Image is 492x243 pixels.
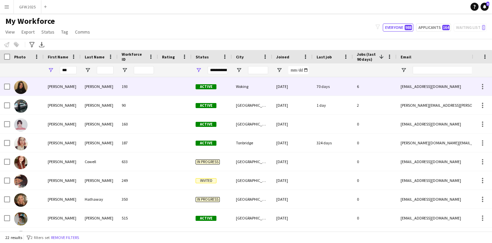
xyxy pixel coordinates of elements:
span: In progress [196,159,220,164]
button: Remove filters [50,234,80,241]
img: Amy Cansdale [14,81,28,94]
a: Export [19,28,37,36]
div: [DATE] [272,96,313,114]
span: Workforce ID [122,52,146,62]
span: Active [196,141,216,146]
button: Applicants164 [416,23,451,32]
span: Active [196,103,216,108]
span: Status [41,29,54,35]
div: [DATE] [272,152,313,171]
img: Amy Cunningham [14,175,28,188]
div: [GEOGRAPHIC_DATA] [232,96,272,114]
a: View [3,28,17,36]
button: GFW 2025 [14,0,41,13]
span: View [5,29,15,35]
div: [PERSON_NAME] [44,96,81,114]
img: Amy Allan [14,118,28,132]
div: 0 [353,209,397,227]
div: [PERSON_NAME] [44,171,81,190]
div: 1 day [313,96,353,114]
span: Export [22,29,35,35]
img: amy hegarty [14,212,28,226]
div: 160 [118,115,158,133]
app-action-btn: Advanced filters [28,41,36,49]
div: Tonbridge [232,134,272,152]
div: [DATE] [272,134,313,152]
span: Comms [75,29,90,35]
span: Joined [276,54,289,59]
div: [GEOGRAPHIC_DATA] [232,152,272,171]
span: First Name [48,54,68,59]
span: Last Name [85,54,105,59]
button: Open Filter Menu [122,67,128,73]
span: Email [401,54,411,59]
div: [PERSON_NAME] [81,171,118,190]
a: Comms [72,28,93,36]
span: City [236,54,244,59]
div: 350 [118,190,158,208]
input: First Name Filter Input [60,66,77,74]
div: 633 [118,152,158,171]
span: 164 [442,25,450,30]
button: Open Filter Menu [236,67,242,73]
div: [PERSON_NAME] [81,209,118,227]
button: Open Filter Menu [48,67,54,73]
input: City Filter Input [248,66,268,74]
span: Rating [162,54,175,59]
span: 2 filters set [31,235,50,240]
input: Workforce ID Filter Input [134,66,154,74]
button: Open Filter Menu [85,67,91,73]
span: Jobs (last 90 days) [357,52,376,62]
a: Tag [58,28,71,36]
input: Joined Filter Input [288,66,309,74]
img: Amy Chapman [14,137,28,150]
div: [DATE] [272,171,313,190]
div: [PERSON_NAME] [44,77,81,96]
div: [PERSON_NAME] [81,115,118,133]
div: 187 [118,134,158,152]
div: 324 days [313,134,353,152]
div: [PERSON_NAME] [81,96,118,114]
div: [GEOGRAPHIC_DATA] [232,171,272,190]
div: [PERSON_NAME] [44,115,81,133]
span: 988 [405,25,412,30]
img: Amy Cowell [14,156,28,169]
app-action-btn: Export XLSX [38,41,46,49]
span: Tag [61,29,68,35]
div: 249 [118,171,158,190]
div: 70 days [313,77,353,96]
div: [PERSON_NAME] [81,134,118,152]
button: Open Filter Menu [196,67,202,73]
div: Cowell [81,152,118,171]
img: Amy Gibson [14,99,28,113]
div: 90 [118,96,158,114]
span: Last job [317,54,332,59]
div: 6 [353,77,397,96]
div: 193 [118,77,158,96]
span: Active [196,84,216,89]
span: Status [196,54,209,59]
div: 2 [353,96,397,114]
div: Hathaway [81,190,118,208]
div: 0 [353,171,397,190]
span: 5 [486,2,489,6]
span: In progress [196,197,220,202]
input: Last Name Filter Input [97,66,114,74]
div: [PERSON_NAME] [44,190,81,208]
div: [DATE] [272,77,313,96]
div: [DATE] [272,115,313,133]
div: [GEOGRAPHIC_DATA] [232,115,272,133]
div: [DATE] [272,209,313,227]
img: Amy Hathaway [14,193,28,207]
div: Woking [232,77,272,96]
div: [GEOGRAPHIC_DATA] [232,209,272,227]
div: 0 [353,115,397,133]
span: My Workforce [5,16,55,26]
div: 515 [118,209,158,227]
div: [PERSON_NAME] [44,134,81,152]
div: [GEOGRAPHIC_DATA] [232,190,272,208]
div: 0 [353,190,397,208]
span: Photo [14,54,26,59]
button: Open Filter Menu [276,67,282,73]
div: [PERSON_NAME] [81,77,118,96]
